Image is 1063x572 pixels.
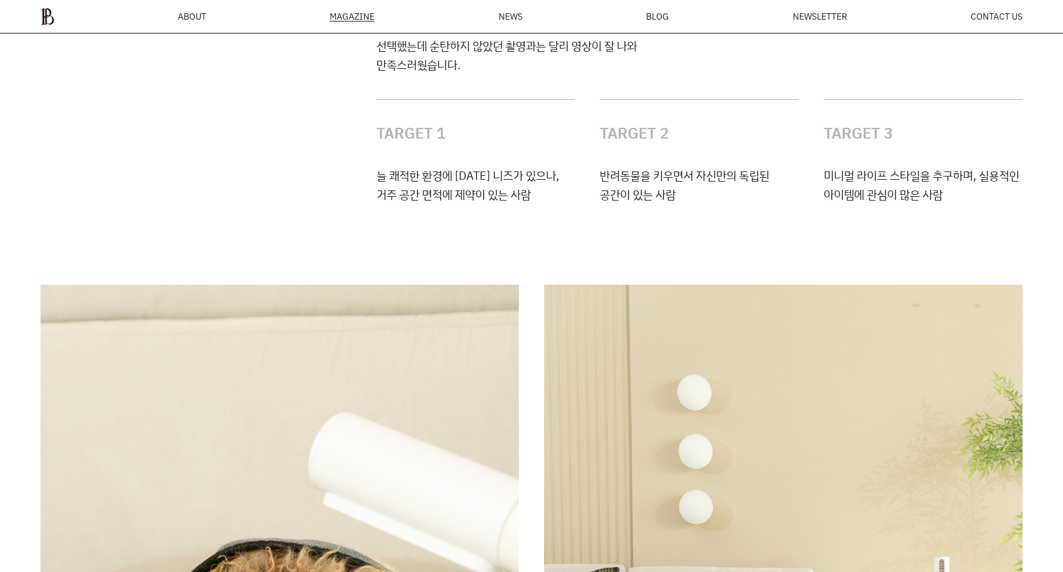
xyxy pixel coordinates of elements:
a: NEWSLETTER [793,12,847,21]
h4: TARGET 2 [600,100,799,166]
a: NEWS [499,12,523,21]
a: CONTACT US [971,12,1023,21]
a: ABOUT [178,12,206,21]
img: ba379d5522eb3.png [40,8,54,25]
p: 늘 쾌적한 환경에 [DATE] 니즈가 있으나, 거주 공간 면적에 제약이 있는 사람 [376,166,575,204]
p: 반려동물을 키우면서 자신만의 독립된 공간이 있는 사람 [600,166,799,204]
p: 미니멀 라이프 스타일을 추구하며, 실용적인 아이템에 관심이 많은 사람 [824,166,1023,204]
h4: TARGET 3 [824,100,1023,166]
h4: TARGET 1 [376,100,575,166]
div: MAGAZINE [330,12,375,22]
a: BLOG [646,12,669,21]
